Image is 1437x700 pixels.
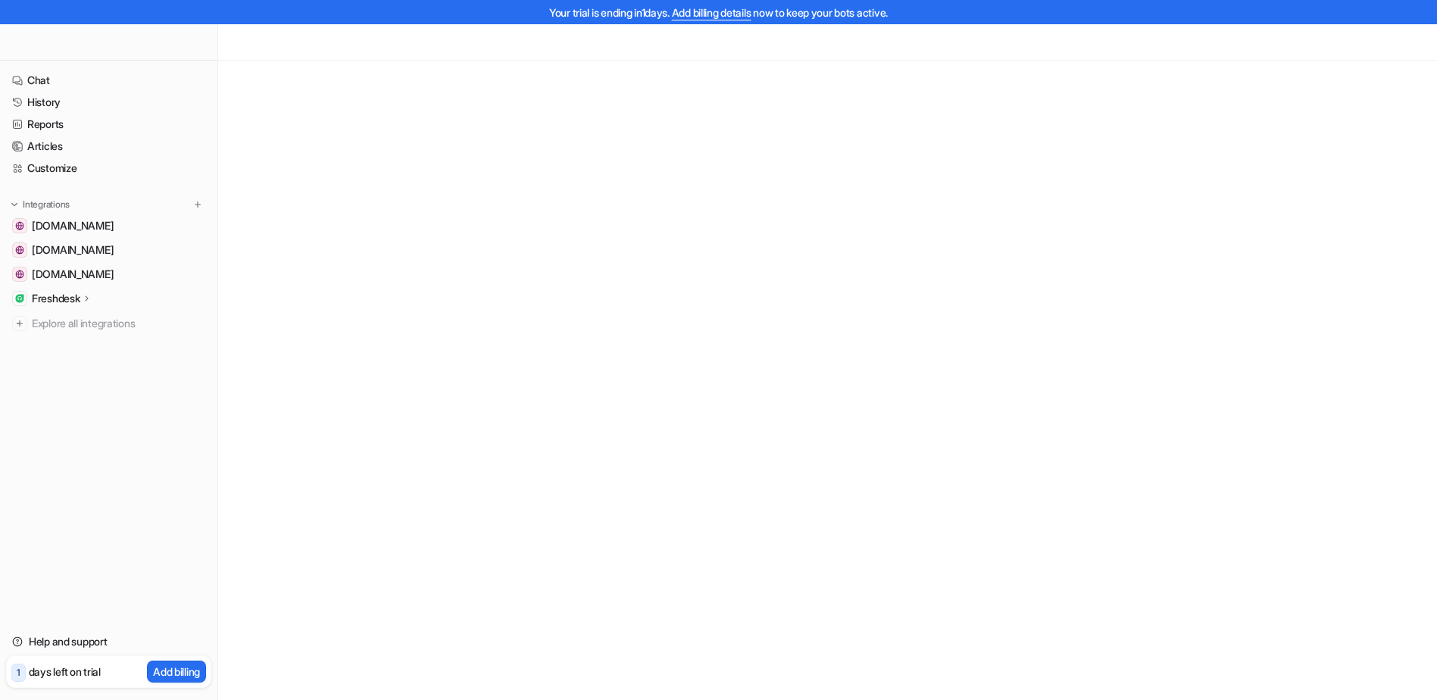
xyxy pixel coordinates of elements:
[29,664,101,680] p: days left on trial
[6,92,211,113] a: History
[23,198,70,211] p: Integrations
[17,666,20,680] p: 1
[6,70,211,91] a: Chat
[15,221,24,230] img: my.naati.com.au
[6,239,211,261] a: learn.naati.com.au[DOMAIN_NAME]
[6,313,211,334] a: Explore all integrations
[15,270,24,279] img: www.naati.com.au
[192,199,203,210] img: menu_add.svg
[147,661,206,683] button: Add billing
[32,311,205,336] span: Explore all integrations
[9,199,20,210] img: expand menu
[672,6,751,19] a: Add billing details
[6,136,211,157] a: Articles
[12,316,27,331] img: explore all integrations
[6,158,211,179] a: Customize
[6,631,211,652] a: Help and support
[6,114,211,135] a: Reports
[32,218,114,233] span: [DOMAIN_NAME]
[6,215,211,236] a: my.naati.com.au[DOMAIN_NAME]
[153,664,200,680] p: Add billing
[6,197,74,212] button: Integrations
[32,267,114,282] span: [DOMAIN_NAME]
[15,294,24,303] img: Freshdesk
[32,242,114,258] span: [DOMAIN_NAME]
[32,291,80,306] p: Freshdesk
[6,264,211,285] a: www.naati.com.au[DOMAIN_NAME]
[15,245,24,255] img: learn.naati.com.au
